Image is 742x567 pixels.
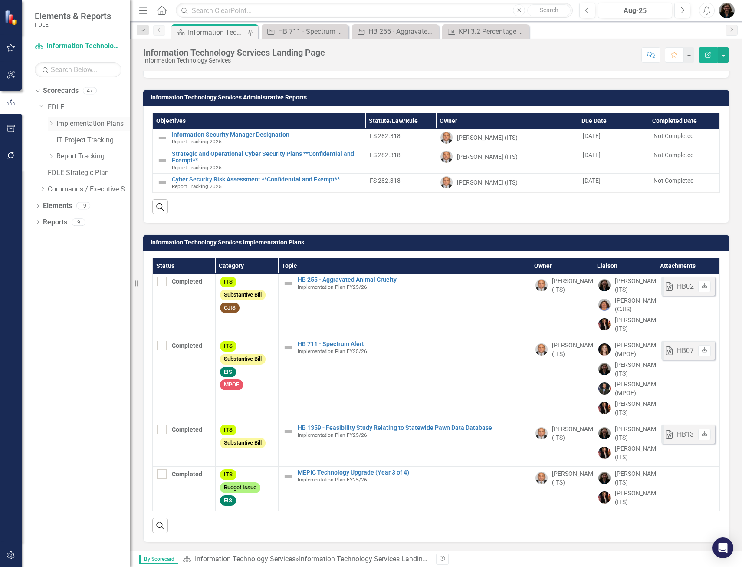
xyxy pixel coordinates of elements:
div: 9 [72,218,85,226]
div: Not Completed [653,176,715,185]
span: Substantive Bill [220,354,266,365]
img: Joey Hornsby [535,427,548,439]
img: Erica Wolaver [598,491,611,504]
div: [PERSON_NAME] (ITS) [615,469,661,487]
td: Double-Click to Edit [594,422,657,467]
td: Double-Click to Edit [153,274,216,338]
a: Scorecards [43,86,79,96]
img: Erica Wolaver [598,447,611,459]
div: Information Technology Services Landing Page [188,27,245,38]
span: Search [540,7,558,13]
td: Double-Click to Edit [365,148,436,173]
td: Double-Click to Edit [531,422,594,467]
div: HB 711 - Spectrum Alert [278,26,346,37]
span: MPOE [220,379,243,390]
div: [PERSON_NAME] (ITS) [615,399,661,417]
td: Double-Click to Edit [215,338,278,422]
td: Double-Click to Edit Right Click for Context Menu [278,338,531,422]
span: FS 282.318 [370,132,401,139]
div: [PERSON_NAME] (ITS) [552,277,598,294]
td: Double-Click to Edit [657,422,719,467]
span: CJIS [220,303,240,313]
span: Implementation Plan FY25/26 [298,477,367,483]
a: HB 1359 - Feasibility Study Relating to Statewide Pawn Data Database [298,425,526,431]
a: HB 711 - Spectrum Alert [264,26,346,37]
a: MEPIC Technology Upgrade (Year 3 of 4) [298,469,526,476]
a: Report Tracking [56,152,130,162]
img: Joey Hornsby [535,343,548,356]
td: Double-Click to Edit [578,148,649,173]
td: Double-Click to Edit [153,422,216,467]
a: FDLE Strategic Plan [48,168,130,178]
td: Double-Click to Edit [365,129,436,148]
a: Elements [43,201,72,211]
img: Not Defined [157,133,167,143]
span: FS 282.318 [370,152,401,158]
span: EIS [220,495,236,506]
td: Double-Click to Edit Right Click for Context Menu [278,274,531,338]
img: Joey Hornsby [535,472,548,484]
div: [PERSON_NAME] (ITS) [457,133,518,142]
td: Double-Click to Edit [436,129,578,148]
div: HB 255 - Aggravated Animal Cruelty [368,26,437,37]
td: Double-Click to Edit Right Click for Context Menu [278,467,531,511]
td: Double-Click to Edit [531,274,594,338]
img: Joey Hornsby [440,132,453,144]
img: Nicole Howard [598,427,611,439]
td: Double-Click to Edit [594,338,657,422]
img: Joey Hornsby [440,176,453,188]
a: Strategic and Operational Cyber Security Plans **Confidential and Exempt** [172,151,361,164]
td: Double-Click to Edit [657,338,719,422]
img: Not Defined [283,343,293,353]
a: FDLE [48,102,130,112]
td: Double-Click to Edit Right Click for Context Menu [153,148,365,173]
span: [DATE] [583,177,601,184]
td: Double-Click to Edit Right Click for Context Menu [153,174,365,193]
span: Implementation Plan FY25/26 [298,284,367,290]
div: [PERSON_NAME] (MPOE) [615,380,661,397]
a: HB 255 - Aggravated Animal Cruelty [298,277,526,283]
div: Information Technology Services Landing Page [143,48,325,57]
td: Double-Click to Edit [436,148,578,173]
span: Report Tracking 2025 [172,138,222,145]
td: Double-Click to Edit [594,467,657,511]
td: Double-Click to Edit [531,467,594,511]
div: Open Intercom Messenger [712,537,733,558]
td: Double-Click to Edit [215,467,278,511]
a: KPI 3.2 Percentage of new Information Technology and Systems (ITS) contracts established with enf... [444,26,527,37]
div: [PERSON_NAME] (MPOE) [615,341,661,358]
div: 19 [76,202,90,210]
td: Double-Click to Edit [657,274,719,338]
img: Nicole Howard [598,472,611,484]
span: By Scorecard [139,555,178,564]
td: Double-Click to Edit [649,148,719,173]
span: Implementation Plan FY25/26 [298,348,367,354]
a: Commands / Executive Support Branch [48,185,130,194]
img: Not Defined [283,426,293,437]
div: Not Completed [653,132,715,140]
div: [PERSON_NAME] (ITS) [615,489,661,506]
td: Double-Click to Edit [578,174,649,193]
div: 47 [83,87,97,95]
td: Double-Click to Edit [153,338,216,422]
span: ITS [220,469,236,480]
span: ITS [220,341,236,352]
span: ITS [220,277,236,287]
img: Heather Faulkner [598,343,611,356]
td: Double-Click to Edit [649,129,719,148]
a: Information Technology Services [195,555,295,563]
div: [PERSON_NAME] (ITS) [552,469,598,487]
div: Information Technology Services Landing Page [299,555,444,563]
a: HB 255 - Aggravated Animal Cruelty [354,26,437,37]
a: IT Project Tracking [56,135,130,145]
td: Double-Click to Edit Right Click for Context Menu [278,422,531,467]
img: Nicole Howard [719,3,735,18]
img: Rachel Truxell [598,299,611,311]
a: Information Security Manager Designation [172,132,361,138]
div: Aug-25 [601,6,669,16]
h3: Information Technology Services Administrative Reports [151,94,725,101]
div: [PERSON_NAME] (CJIS) [615,296,661,313]
img: Not Defined [283,471,293,481]
span: [DATE] [583,132,601,139]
